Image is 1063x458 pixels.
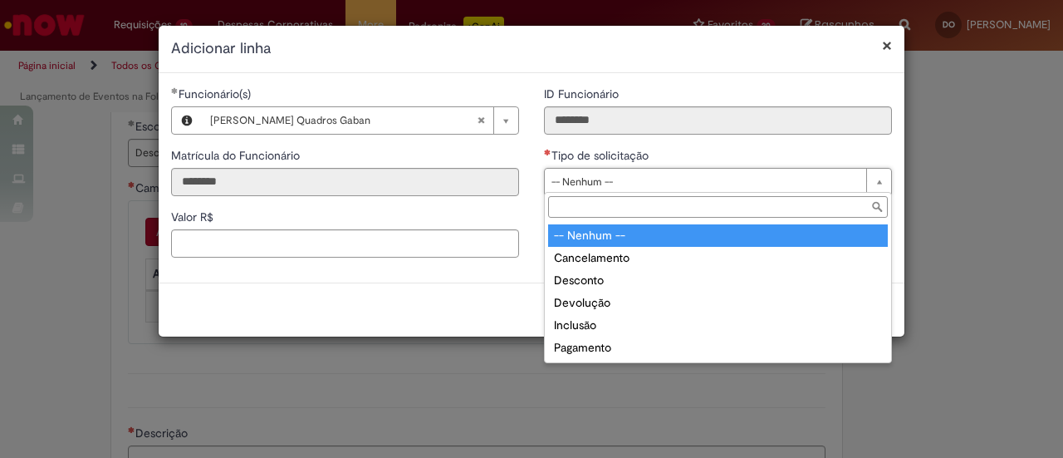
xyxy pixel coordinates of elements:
div: Desconto [548,269,888,292]
div: -- Nenhum -- [548,224,888,247]
div: Devolução [548,292,888,314]
div: Inclusão [548,314,888,337]
div: Pagamento [548,337,888,359]
div: Cancelamento [548,247,888,269]
ul: Tipo de solicitação [545,221,891,362]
